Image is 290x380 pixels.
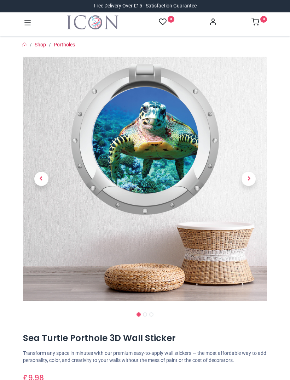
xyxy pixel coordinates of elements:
[251,20,267,25] a: 0
[94,2,197,10] div: Free Delivery Over £15 - Satisfaction Guarantee
[159,18,174,27] a: 0
[35,42,46,47] a: Shop
[54,42,75,47] a: Portholes
[23,93,60,265] a: Previous
[67,15,118,29] a: Logo of Icon Wall Stickers
[231,93,267,265] a: Next
[23,332,267,344] h1: Sea Turtle Porthole 3D Wall Sticker
[260,16,267,23] sup: 0
[23,350,267,364] p: Transform any space in minutes with our premium easy-to-apply wall stickers — the most affordable...
[242,172,256,186] span: Next
[209,20,217,25] a: Account Info
[67,15,118,29] img: Icon Wall Stickers
[168,16,174,23] sup: 0
[23,57,267,301] img: Sea Turtle Porthole 3D Wall Sticker
[34,172,48,186] span: Previous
